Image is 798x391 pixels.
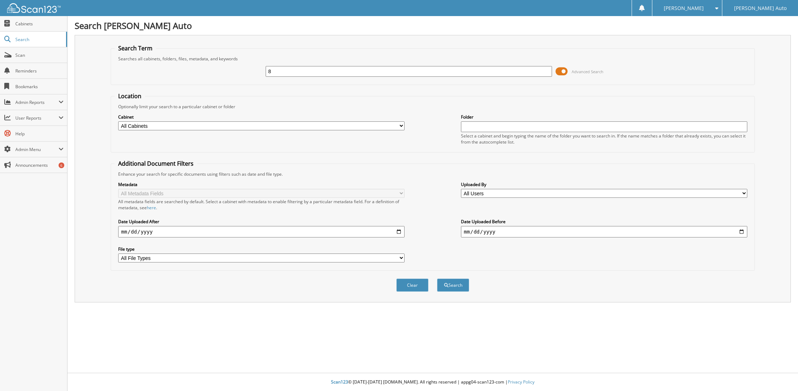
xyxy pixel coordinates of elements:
a: here [147,205,156,211]
button: Search [437,279,469,292]
span: Search [15,36,62,42]
label: Metadata [118,181,405,187]
span: Advanced Search [572,69,603,74]
a: Privacy Policy [508,379,534,385]
span: Bookmarks [15,84,64,90]
span: Cabinets [15,21,64,27]
span: Scan [15,52,64,58]
label: Date Uploaded After [118,219,405,225]
img: scan123-logo-white.svg [7,3,61,13]
legend: Additional Document Filters [115,160,197,167]
div: Select a cabinet and begin typing the name of the folder you want to search in. If the name match... [461,133,747,145]
span: Scan123 [331,379,348,385]
div: All metadata fields are searched by default. Select a cabinet with metadata to enable filtering b... [118,199,405,211]
span: Admin Menu [15,146,59,152]
legend: Search Term [115,44,156,52]
label: File type [118,246,405,252]
div: © [DATE]-[DATE] [DOMAIN_NAME]. All rights reserved | appg04-scan123-com | [67,374,798,391]
div: Searches all cabinets, folders, files, metadata, and keywords [115,56,751,62]
legend: Location [115,92,145,100]
label: Cabinet [118,114,405,120]
label: Folder [461,114,747,120]
span: Admin Reports [15,99,59,105]
button: Clear [396,279,428,292]
span: Announcements [15,162,64,168]
label: Uploaded By [461,181,747,187]
h1: Search [PERSON_NAME] Auto [75,20,791,31]
input: end [461,226,747,237]
div: Enhance your search for specific documents using filters such as date and file type. [115,171,751,177]
span: Reminders [15,68,64,74]
input: start [118,226,405,237]
label: Date Uploaded Before [461,219,747,225]
span: [PERSON_NAME] Auto [734,6,787,10]
div: Optionally limit your search to a particular cabinet or folder [115,104,751,110]
div: 6 [59,162,64,168]
span: User Reports [15,115,59,121]
span: Help [15,131,64,137]
span: [PERSON_NAME] [664,6,704,10]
